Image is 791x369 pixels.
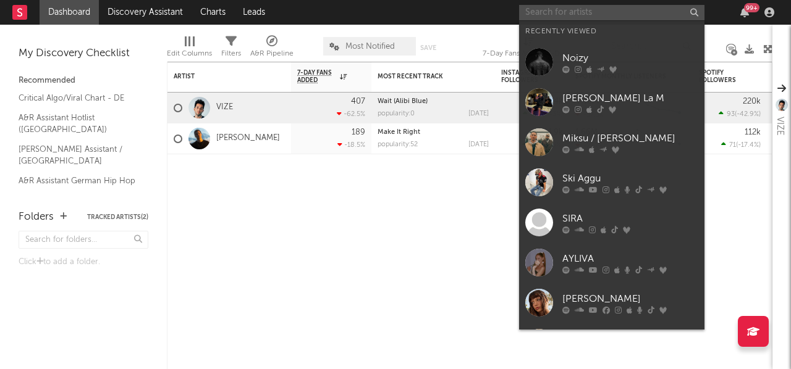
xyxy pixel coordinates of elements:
[562,251,698,266] div: AYLIVA
[699,69,742,84] div: Spotify Followers
[519,323,704,363] a: Apache 207
[519,243,704,283] a: AYLIVA
[352,128,365,136] div: 189
[221,31,241,67] div: Filters
[772,117,787,136] div: VIZE
[744,3,759,12] div: 99 +
[378,110,415,117] div: popularity: 0
[519,162,704,202] a: Ski Aggu
[719,110,761,118] div: ( )
[221,46,241,61] div: Filters
[19,231,148,249] input: Search for folders...
[519,202,704,243] a: SIRA
[562,131,698,146] div: Miksu / [PERSON_NAME]
[174,73,266,80] div: Artist
[738,142,759,149] span: -17.4 %
[483,31,575,67] div: 7-Day Fans Added (7-Day Fans Added)
[420,44,436,51] button: Save
[216,133,280,144] a: [PERSON_NAME]
[562,51,698,65] div: Noizy
[562,291,698,306] div: [PERSON_NAME]
[519,283,704,323] a: [PERSON_NAME]
[337,110,365,118] div: -62.5 %
[250,46,294,61] div: A&R Pipeline
[729,142,736,149] span: 71
[501,69,544,84] div: Instagram Followers
[378,129,489,136] div: Make It Right
[721,141,761,149] div: ( )
[19,143,136,168] a: [PERSON_NAME] Assistant / [GEOGRAPHIC_DATA]
[519,122,704,162] a: Miksu / [PERSON_NAME]
[468,110,489,117] div: [DATE]
[351,97,365,106] div: 407
[19,91,136,105] a: Critical Algo/Viral Chart - DE
[378,141,418,148] div: popularity: 52
[519,42,704,82] a: Noizy
[19,210,54,225] div: Folders
[297,69,337,84] span: 7-Day Fans Added
[19,46,148,61] div: My Discovery Checklist
[483,46,575,61] div: 7-Day Fans Added (7-Day Fans Added)
[468,141,489,148] div: [DATE]
[250,31,294,67] div: A&R Pipeline
[378,129,420,136] a: Make It Right
[216,102,233,113] a: VIZE
[337,141,365,149] div: -18.5 %
[19,111,136,136] a: A&R Assistant Hotlist ([GEOGRAPHIC_DATA])
[737,111,759,118] span: -42.9 %
[345,43,395,51] span: Most Notified
[378,98,428,105] a: Wait (Alibi Blue)
[745,128,761,136] div: 112k
[727,111,735,118] span: 93
[19,255,148,270] div: Click to add a folder.
[167,46,212,61] div: Edit Columns
[562,91,698,106] div: [PERSON_NAME] La M
[740,7,749,17] button: 99+
[167,31,212,67] div: Edit Columns
[87,214,148,220] button: Tracked Artists(2)
[525,24,698,39] div: Recently Viewed
[378,98,489,105] div: Wait (Alibi Blue)
[743,97,761,106] div: 220k
[519,5,704,20] input: Search for artists
[19,174,136,199] a: A&R Assistant German Hip Hop Hotlist
[562,171,698,186] div: Ski Aggu
[19,73,148,88] div: Recommended
[562,211,698,226] div: SIRA
[519,82,704,122] a: [PERSON_NAME] La M
[378,73,470,80] div: Most Recent Track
